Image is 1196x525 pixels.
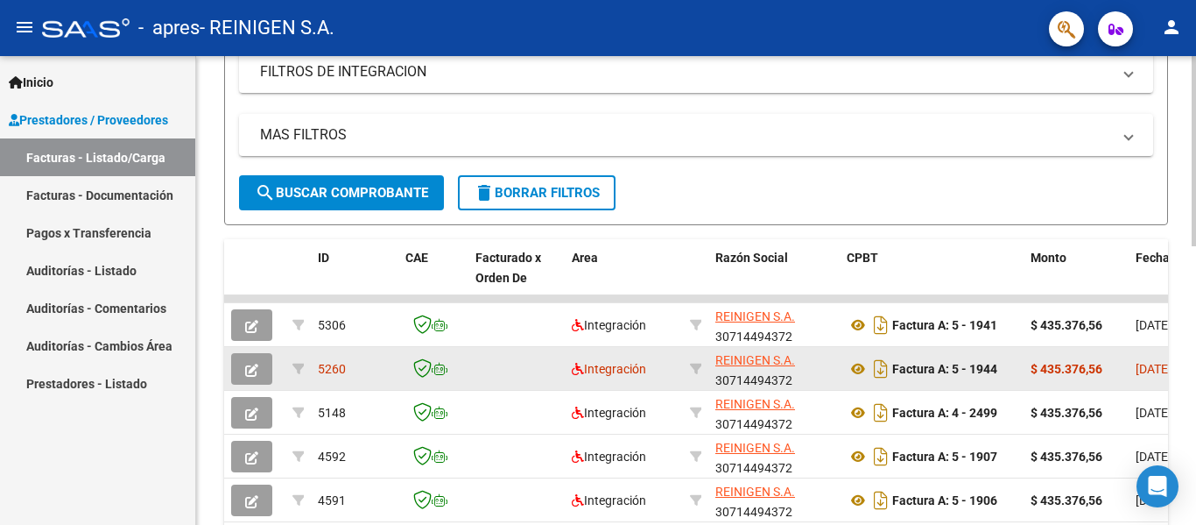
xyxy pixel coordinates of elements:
mat-icon: person [1161,17,1182,38]
mat-icon: menu [14,17,35,38]
strong: $ 435.376,56 [1031,450,1102,464]
datatable-header-cell: Area [565,239,683,316]
span: Integración [572,493,646,507]
strong: Factura A: 4 - 2499 [892,406,997,420]
span: Prestadores / Proveedores [9,110,168,130]
span: [DATE] [1136,362,1171,376]
span: [DATE] [1136,318,1171,332]
mat-expansion-panel-header: FILTROS DE INTEGRACION [239,51,1153,93]
span: REINIGEN S.A. [715,485,795,499]
mat-expansion-panel-header: MAS FILTROS [239,114,1153,156]
mat-icon: delete [474,182,495,203]
datatable-header-cell: CAE [398,239,468,316]
span: Inicio [9,73,53,92]
div: 30714494372 [715,438,833,475]
span: Integración [572,318,646,332]
datatable-header-cell: Facturado x Orden De [468,239,565,316]
span: [DATE] [1136,450,1171,464]
span: Buscar Comprobante [255,185,428,201]
div: 30714494372 [715,351,833,387]
div: Open Intercom Messenger [1136,465,1178,507]
span: REINIGEN S.A. [715,441,795,455]
span: - REINIGEN S.A. [200,9,334,47]
span: Integración [572,450,646,464]
button: Borrar Filtros [458,175,616,210]
span: ID [318,251,329,265]
datatable-header-cell: ID [311,239,398,316]
span: Area [572,251,598,265]
span: 5260 [318,362,346,376]
span: Integración [572,362,646,376]
span: [DATE] [1136,406,1171,420]
strong: Factura A: 5 - 1906 [892,493,997,507]
span: CAE [405,251,428,265]
mat-panel-title: FILTROS DE INTEGRACION [260,62,1111,82]
datatable-header-cell: Monto [1024,239,1129,316]
strong: Factura A: 5 - 1941 [892,318,997,332]
i: Descargar documento [869,399,892,427]
strong: $ 435.376,56 [1031,318,1102,332]
span: 5306 [318,318,346,332]
span: 4592 [318,450,346,464]
span: CPBT [847,251,878,265]
span: - apres [138,9,200,47]
div: 30714494372 [715,307,833,344]
span: REINIGEN S.A. [715,309,795,323]
i: Descargar documento [869,311,892,339]
i: Descargar documento [869,355,892,383]
div: 30714494372 [715,482,833,519]
div: 30714494372 [715,394,833,431]
span: 5148 [318,406,346,420]
span: REINIGEN S.A. [715,397,795,411]
span: Borrar Filtros [474,185,600,201]
span: 4591 [318,493,346,507]
i: Descargar documento [869,486,892,514]
strong: $ 435.376,56 [1031,362,1102,376]
i: Descargar documento [869,443,892,471]
strong: Factura A: 5 - 1907 [892,450,997,464]
strong: Factura A: 5 - 1944 [892,362,997,376]
mat-panel-title: MAS FILTROS [260,125,1111,145]
span: Facturado x Orden De [475,251,541,285]
mat-icon: search [255,182,276,203]
button: Buscar Comprobante [239,175,444,210]
strong: $ 435.376,56 [1031,493,1102,507]
span: Monto [1031,251,1066,265]
strong: $ 435.376,56 [1031,406,1102,420]
span: REINIGEN S.A. [715,353,795,367]
span: [DATE] [1136,493,1171,507]
datatable-header-cell: CPBT [840,239,1024,316]
datatable-header-cell: Razón Social [708,239,840,316]
span: Razón Social [715,251,788,265]
span: Integración [572,406,646,420]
